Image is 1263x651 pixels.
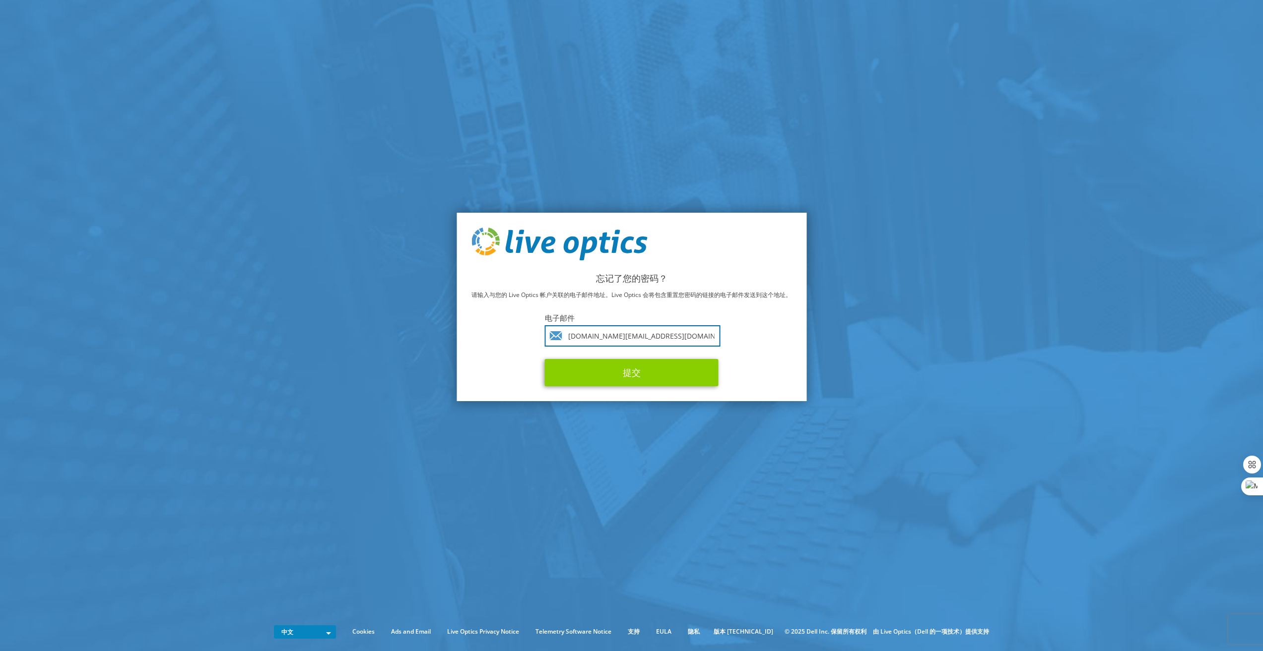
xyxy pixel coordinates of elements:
[649,626,679,637] a: EULA
[620,626,647,637] a: 支持
[545,313,719,323] label: 电子邮件
[471,290,792,300] p: 请输入与您的 Live Optics 帐户关联的电子邮件地址。Live Optics 会将包含重置您密码的链接的电子邮件发送到这个地址。
[471,273,792,284] h2: 忘记了您的密码？
[345,626,382,637] a: Cookies
[780,626,871,637] li: © 2025 Dell Inc. 保留所有权利
[440,626,527,637] a: Live Optics Privacy Notice
[471,228,647,260] img: live_optics_svg.svg
[680,626,707,637] a: 隐私
[873,626,989,637] li: 由 Live Optics（Dell 的一项技术）提供支持
[528,626,619,637] a: Telemetry Software Notice
[384,626,438,637] a: Ads and Email
[545,359,719,386] button: 提交
[709,626,778,637] li: 版本 [TECHNICAL_ID]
